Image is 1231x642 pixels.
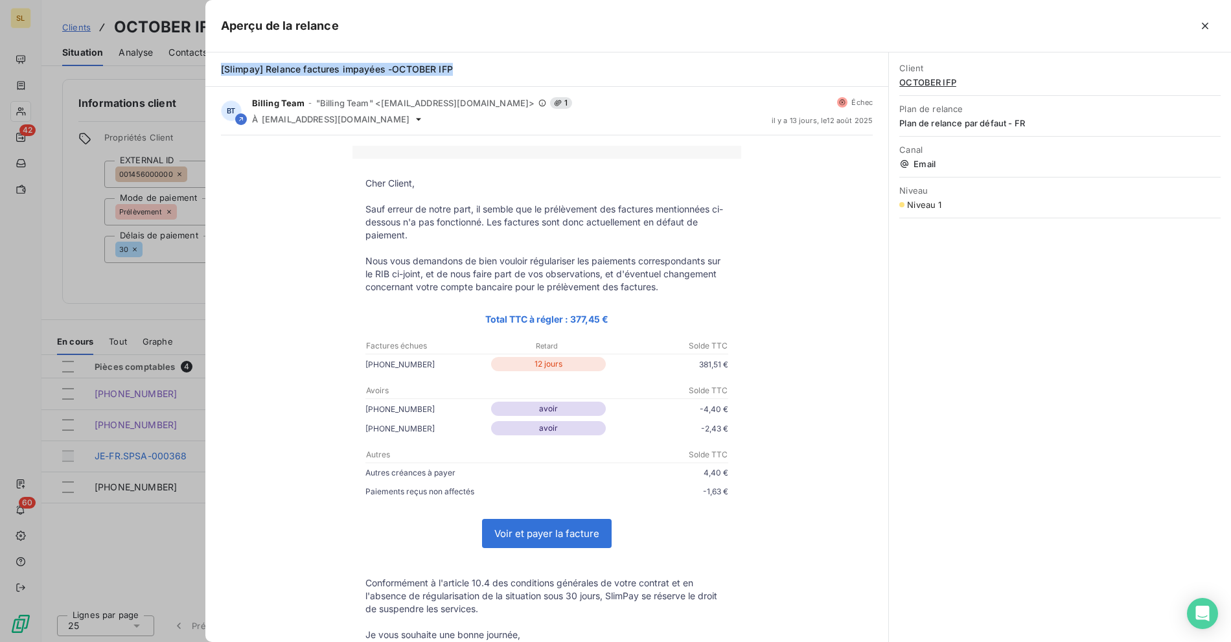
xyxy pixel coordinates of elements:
span: Échec [851,98,873,106]
span: À [252,114,258,124]
span: Canal [899,144,1221,155]
span: Niveau 1 [907,200,941,210]
p: avoir [491,402,606,416]
p: 12 jours [491,357,606,371]
span: Niveau [899,185,1221,196]
p: Retard [487,340,607,352]
span: OCTOBER IFP [899,77,1221,87]
span: [Slimpay] Relance factures impayées -OCTOBER IFP [221,63,453,75]
a: Voir et payer la facture [483,520,611,547]
span: Plan de relance par défaut - FR [899,118,1221,128]
span: [EMAIL_ADDRESS][DOMAIN_NAME] [262,114,409,124]
p: Factures échues [366,340,486,352]
span: 1 [550,97,571,109]
p: Avoirs [366,385,486,396]
p: Cher Client, [365,177,728,190]
span: - [308,99,312,107]
p: -2,43 € [608,422,728,435]
p: [PHONE_NUMBER] [365,402,489,416]
p: -4,40 € [608,402,728,416]
p: [PHONE_NUMBER] [365,358,489,371]
span: Plan de relance [899,104,1221,114]
p: Solde TTC [547,449,728,461]
p: -1,63 € [547,485,728,498]
p: Solde TTC [608,385,728,396]
h5: Aperçu de la relance [221,17,339,35]
p: Conformément à l'article 10.4 des conditions générales de votre contrat et en l'absence de régula... [365,577,728,615]
p: [PHONE_NUMBER] [365,422,489,435]
p: 4,40 € [547,466,728,479]
p: Je vous souhaite une bonne journée, [365,628,728,641]
span: Email [899,159,1221,169]
p: Autres [366,449,546,461]
span: il y a 13 jours , le 12 août 2025 [772,117,873,124]
p: Autres créances à payer [365,466,547,479]
span: "Billing Team" <[EMAIL_ADDRESS][DOMAIN_NAME]> [316,98,535,108]
span: Client [899,63,1221,73]
p: Nous vous demandons de bien vouloir régulariser les paiements correspondants sur le RIB ci-joint,... [365,255,728,293]
p: 381,51 € [608,358,728,371]
p: Sauf erreur de notre part, il semble que le prélèvement des factures mentionnées ci-dessous n'a p... [365,203,728,242]
p: Paiements reçus non affectés [365,485,547,498]
div: Open Intercom Messenger [1187,598,1218,629]
p: avoir [491,421,606,435]
div: BT [221,100,242,121]
p: Total TTC à régler : 377,45 € [365,312,728,327]
span: Billing Team [252,98,305,108]
p: Solde TTC [608,340,728,352]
